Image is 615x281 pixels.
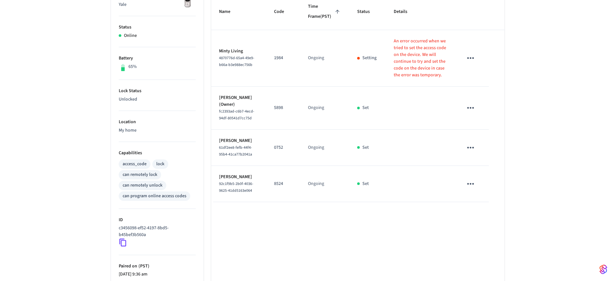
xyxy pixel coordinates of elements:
[357,7,378,17] span: Status
[300,87,349,130] td: Ongoing
[300,30,349,87] td: Ongoing
[119,24,196,31] p: Status
[119,263,196,270] p: Paired on
[219,48,258,55] p: Minty Living
[362,104,369,111] p: Set
[274,55,292,61] p: 1984
[123,161,147,168] div: access_code
[219,181,253,193] span: 92c1f9b5-2b0f-4036-9625-41dd5163e064
[274,144,292,151] p: 0752
[394,7,416,17] span: Details
[119,225,193,238] p: c3456098-ef52-4197-8bd5-b45bef3b560a
[599,264,607,275] img: SeamLogoGradient.69752ec5.svg
[362,55,377,61] p: Setting
[124,32,137,39] p: Online
[219,7,239,17] span: Name
[300,166,349,202] td: Ongoing
[219,137,258,144] p: [PERSON_NAME]
[308,2,342,22] span: Time Frame(PST)
[394,38,447,79] p: An error occurred when we tried to set the access code on the device. We will continue to try and...
[219,55,254,68] span: 4870776d-65a4-49e9-b66a-b3e988ec756b
[119,88,196,94] p: Lock Status
[362,180,369,187] p: Set
[219,145,252,157] span: 61df2ee8-fefb-44f4-95b4-41ca77b2041a
[156,161,164,168] div: lock
[119,1,196,8] p: Yale
[119,119,196,125] p: Location
[123,182,162,189] div: can remotely unlock
[219,109,254,121] span: fc2393ad-c6b7-4ecd-94df-80541d7cc75d
[123,171,157,178] div: can remotely lock
[119,217,196,223] p: ID
[119,96,196,103] p: Unlocked
[137,263,149,269] span: ( PST )
[119,127,196,134] p: My home
[119,271,196,278] p: [DATE] 9:36 am
[274,180,292,187] p: 8524
[119,55,196,62] p: Battery
[219,94,258,108] p: [PERSON_NAME] (Owner)
[362,144,369,151] p: Set
[123,193,186,200] div: can program online access codes
[274,7,292,17] span: Code
[300,130,349,166] td: Ongoing
[128,63,137,70] p: 65%
[119,150,196,157] p: Capabilities
[219,174,258,180] p: [PERSON_NAME]
[274,104,292,111] p: 5898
